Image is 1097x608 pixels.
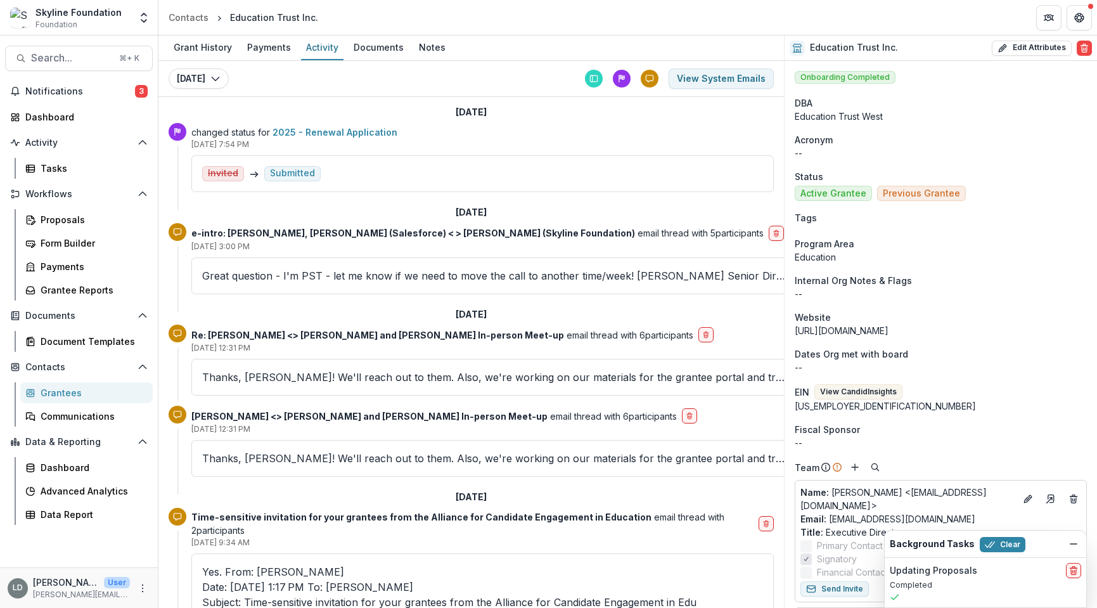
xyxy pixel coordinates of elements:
[35,6,122,19] div: Skyline Foundation
[41,386,143,399] div: Grantees
[25,189,132,200] span: Workflows
[1066,536,1081,552] button: Dismiss
[414,36,451,60] a: Notes
[41,260,143,273] div: Payments
[191,411,548,422] strong: [PERSON_NAME] <> [PERSON_NAME] and [PERSON_NAME] In-person Meet-up
[25,138,132,148] span: Activity
[795,325,889,336] a: [URL][DOMAIN_NAME]
[682,408,697,424] button: delete-button
[41,461,143,474] div: Dashboard
[795,436,1087,450] div: --
[817,539,883,552] span: Primary Contact
[13,584,23,592] div: Lisa Dinh
[868,460,883,475] button: Search
[1036,5,1062,30] button: Partners
[817,566,888,579] span: Financial Contact
[795,250,1087,264] p: Education
[25,437,132,448] span: Data & Reporting
[669,68,774,89] button: View System Emails
[5,306,153,326] button: Open Documents
[41,283,143,297] div: Grantee Reports
[20,256,153,277] a: Payments
[41,162,143,175] div: Tasks
[1066,563,1081,578] button: delete
[169,36,237,60] a: Grant History
[301,36,343,60] a: Activity
[20,504,153,525] a: Data Report
[230,11,318,24] div: Education Trust Inc.
[795,361,1087,374] p: --
[890,566,977,576] h2: Updating Proposals
[191,424,797,435] p: [DATE] 12:31 PM
[191,512,651,522] strong: Time-sensitive invitation for your grantees from the Alliance for Candidate Engagement in Education
[41,484,143,498] div: Advanced Analytics
[10,8,30,28] img: Skyline Foundation
[202,370,786,385] p: Thanks, [PERSON_NAME]! We'll reach out to them. Also, we're working on our materials for the gran...
[800,486,1015,512] p: [PERSON_NAME] <[EMAIL_ADDRESS][DOMAIN_NAME]>
[800,512,975,526] a: Email: [EMAIL_ADDRESS][DOMAIN_NAME]
[795,461,819,474] p: Team
[20,481,153,501] a: Advanced Analytics
[349,38,409,56] div: Documents
[191,510,754,537] p: email thread with 2 participants
[191,342,797,354] p: [DATE] 12:31 PM
[698,327,714,342] button: delete-button
[41,236,143,250] div: Form Builder
[800,486,1015,512] a: Name: [PERSON_NAME] <[EMAIL_ADDRESS][DOMAIN_NAME]>
[31,52,112,64] span: Search...
[25,362,132,373] span: Contacts
[5,184,153,204] button: Open Workflows
[800,188,866,199] span: Active Grantee
[191,410,677,423] p: email thread with 6 participants
[890,539,975,550] h2: Background Tasks
[800,514,826,524] span: Email:
[456,107,487,118] h2: [DATE]
[5,81,153,101] button: Notifications3
[795,311,831,324] span: Website
[191,139,774,150] p: [DATE] 7:54 PM
[169,11,208,24] div: Contacts
[20,382,153,403] a: Grantees
[33,576,99,589] p: [PERSON_NAME]
[191,226,764,240] p: email thread with 5 participants
[795,237,854,250] span: Program Area
[20,233,153,254] a: Form Builder
[41,335,143,348] div: Document Templates
[270,168,315,179] div: Submitted
[164,8,323,27] nav: breadcrumb
[164,8,214,27] a: Contacts
[992,41,1072,56] button: Edit Attributes
[25,86,135,97] span: Notifications
[890,579,1081,591] p: Completed
[25,311,132,321] span: Documents
[191,228,635,238] strong: e-intro: [PERSON_NAME], [PERSON_NAME] (Salesforce) < > [PERSON_NAME] (Skyline Foundation)
[883,188,960,199] span: Previous Grantee
[41,213,143,226] div: Proposals
[795,133,833,146] span: Acronym
[795,96,812,110] span: DBA
[202,451,786,466] p: Thanks, [PERSON_NAME]! We'll reach out to them. Also, we're working on our materials for the gran...
[20,406,153,427] a: Communications
[117,51,142,65] div: ⌘ + K
[25,110,143,124] div: Dashboard
[169,68,229,89] button: [DATE]
[980,537,1025,552] button: Clear
[191,537,774,548] p: [DATE] 9:34 AM
[817,552,857,566] span: Signatory
[800,581,869,597] button: Send Invite
[20,331,153,352] a: Document Templates
[814,384,902,399] button: View CandidInsights
[795,211,817,224] span: Tags
[795,274,912,287] span: Internal Org Notes & Flags
[5,432,153,452] button: Open Data & Reporting
[191,328,693,342] p: email thread with 6 participants
[349,36,409,60] a: Documents
[456,492,487,503] h2: [DATE]
[135,5,153,30] button: Open entity switcher
[5,133,153,153] button: Open Activity
[1077,41,1092,56] button: Delete
[33,589,130,600] p: [PERSON_NAME][EMAIL_ADDRESS][DOMAIN_NAME]
[456,309,487,320] h2: [DATE]
[795,385,809,399] p: EIN
[104,577,130,588] p: User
